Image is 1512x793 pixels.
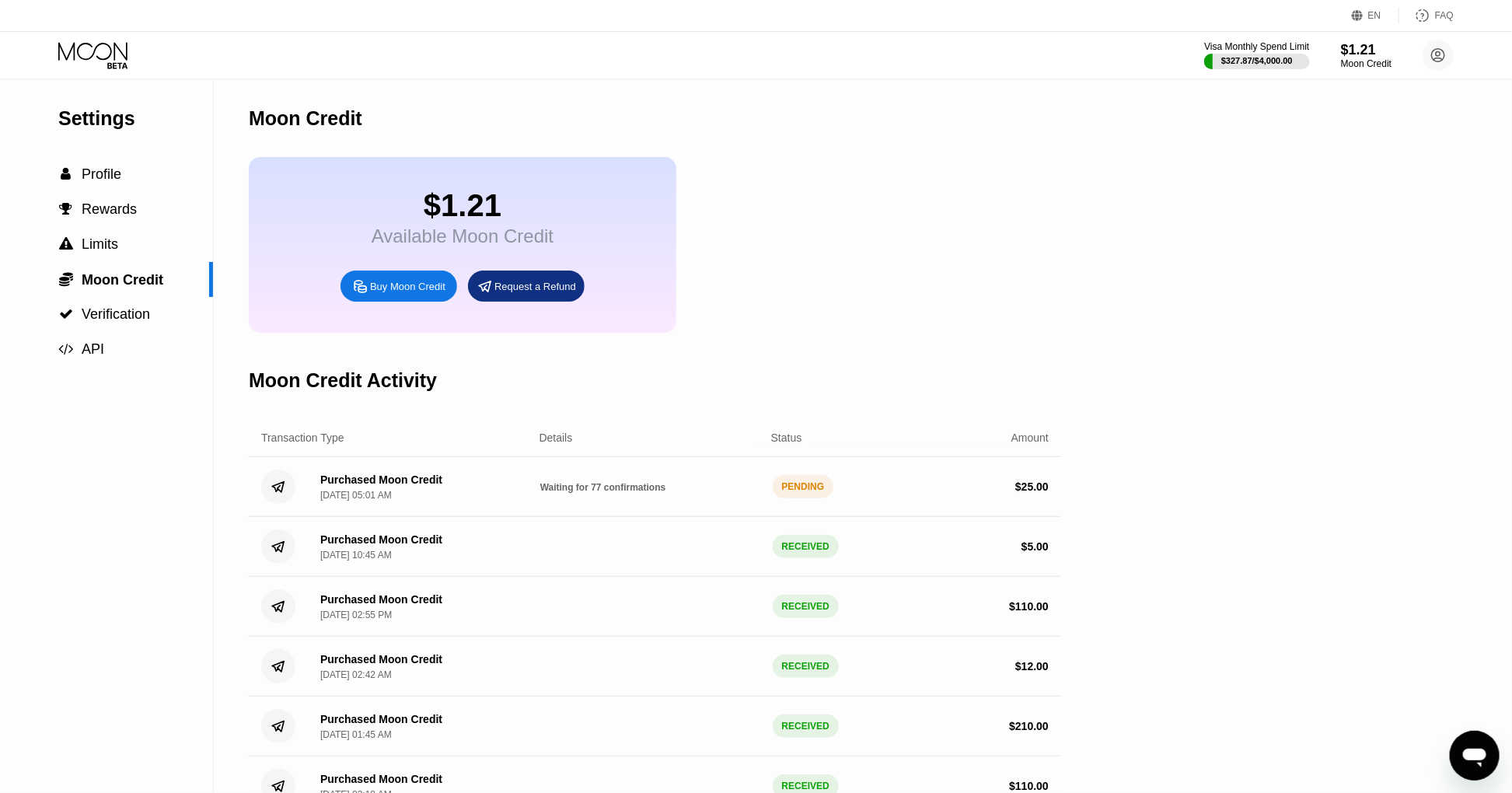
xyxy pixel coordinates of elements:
span: Moon Credit [82,272,163,288]
span:  [59,271,73,287]
div: Moon Credit Activity [249,369,437,392]
div: Purchased Moon Credit [320,653,442,665]
div: Visa Monthly Spend Limit$327.87/$4,000.00 [1204,41,1309,69]
div: [DATE] 02:42 AM [320,669,392,680]
div: Purchased Moon Credit [320,773,442,785]
div: FAQ [1399,8,1454,23]
span: Verification [82,306,150,322]
div: [DATE] 02:55 PM [320,610,392,620]
div: [DATE] 05:01 AM [320,490,392,501]
div: RECEIVED [773,655,839,678]
div:  [58,307,74,321]
div: Status [771,431,802,444]
div: $327.87 / $4,000.00 [1221,56,1293,65]
div: RECEIVED [773,714,839,738]
div: Transaction Type [261,431,344,444]
div: FAQ [1435,10,1454,21]
div: Visa Monthly Spend Limit [1204,41,1309,52]
div: $ 110.00 [1009,780,1049,792]
div: [DATE] 01:45 AM [320,729,392,740]
div: Purchased Moon Credit [320,473,442,486]
div: Moon Credit [249,107,362,130]
span: Rewards [82,201,137,217]
div: $ 210.00 [1009,720,1049,732]
div: $ 12.00 [1015,660,1049,672]
div: Buy Moon Credit [340,271,457,302]
div: $1.21 [1341,42,1392,58]
div: $ 25.00 [1015,480,1049,493]
div: Details [540,431,573,444]
div: EN [1352,8,1399,23]
div: $ 5.00 [1021,540,1049,553]
div: Purchased Moon Credit [320,713,442,725]
div: [DATE] 10:45 AM [320,550,392,561]
div:  [58,167,74,181]
div:  [58,271,74,287]
div: Request a Refund [468,271,585,302]
span: Limits [82,236,118,252]
iframe: Button to launch messaging window [1450,731,1500,781]
div: PENDING [773,475,834,498]
div: Settings [58,107,213,130]
span: Waiting for 77 confirmations [540,482,666,493]
div: Amount [1011,431,1049,444]
div: Buy Moon Credit [370,280,445,293]
div: Available Moon Credit [372,225,553,247]
div: Request a Refund [494,280,576,293]
span:  [61,167,72,181]
div: Moon Credit [1341,58,1392,69]
div: $ 110.00 [1009,600,1049,613]
div: Purchased Moon Credit [320,593,442,606]
div:  [58,237,74,251]
span:  [60,202,73,216]
div: $1.21 [372,188,553,223]
div: Purchased Moon Credit [320,533,442,546]
span:  [59,307,73,321]
div: $1.21Moon Credit [1341,42,1392,69]
div: RECEIVED [773,595,839,618]
span: API [82,341,104,357]
span: Profile [82,166,121,182]
div:  [58,202,74,216]
div: RECEIVED [773,535,839,558]
span:  [59,342,74,356]
div: EN [1368,10,1381,21]
span:  [59,237,73,251]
